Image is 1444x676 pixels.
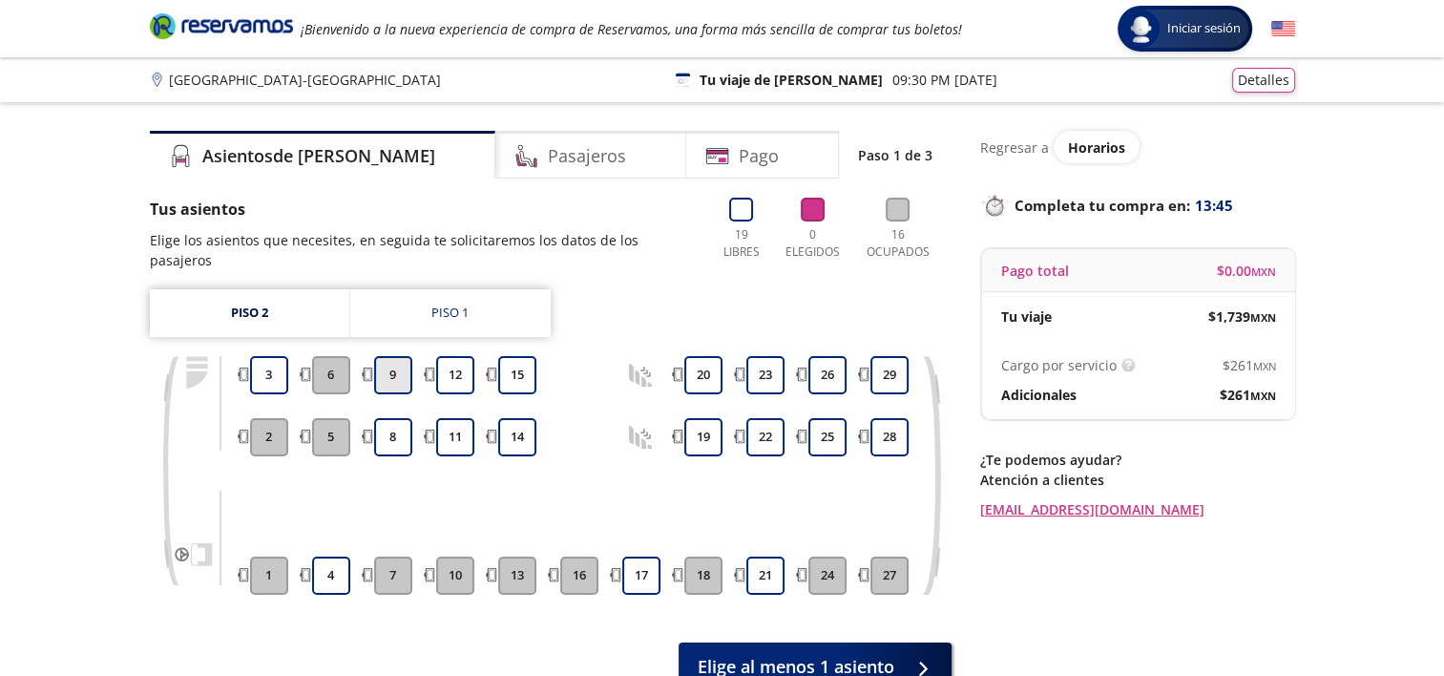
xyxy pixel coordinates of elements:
button: 8 [374,418,412,456]
p: 0 Elegidos [782,226,845,261]
i: Brand Logo [150,11,293,40]
p: Adicionales [1001,385,1077,405]
p: Paso 1 de 3 [858,145,932,165]
p: Elige los asientos que necesites, en seguida te solicitaremos los datos de los pasajeros [150,230,697,270]
button: 17 [622,557,660,595]
p: Tu viaje [1001,306,1052,327]
button: 1 [250,557,288,595]
button: 15 [498,356,536,394]
span: 13:45 [1195,195,1233,217]
a: Piso 1 [350,289,551,337]
span: $ 261 [1223,355,1276,375]
span: Horarios [1068,138,1125,157]
small: MXN [1250,389,1276,403]
button: 4 [312,557,350,595]
button: English [1271,17,1295,41]
p: Atención a clientes [980,470,1295,490]
a: Brand Logo [150,11,293,46]
span: $ 0.00 [1217,261,1276,281]
h4: Asientos de [PERSON_NAME] [202,143,435,169]
button: 7 [374,557,412,595]
button: 22 [746,418,785,456]
button: 24 [808,557,847,595]
h4: Pago [739,143,779,169]
button: 20 [684,356,722,394]
small: MXN [1253,359,1276,373]
button: 25 [808,418,847,456]
p: 16 Ocupados [859,226,937,261]
button: 12 [436,356,474,394]
button: 5 [312,418,350,456]
iframe: Messagebird Livechat Widget [1333,565,1425,657]
p: Pago total [1001,261,1069,281]
h4: Pasajeros [548,143,626,169]
p: Completa tu compra en : [980,192,1295,219]
button: 21 [746,557,785,595]
a: Piso 2 [150,289,349,337]
button: 16 [560,557,598,595]
button: 3 [250,356,288,394]
span: $ 261 [1220,385,1276,405]
p: Regresar a [980,137,1049,158]
div: Regresar a ver horarios [980,131,1295,163]
p: 19 Libres [716,226,767,261]
a: [EMAIL_ADDRESS][DOMAIN_NAME] [980,499,1295,519]
button: 11 [436,418,474,456]
p: [GEOGRAPHIC_DATA] - [GEOGRAPHIC_DATA] [169,70,441,90]
p: Tus asientos [150,198,697,221]
button: 13 [498,557,536,595]
button: 28 [870,418,909,456]
button: 19 [684,418,722,456]
button: 10 [436,557,474,595]
small: MXN [1251,264,1276,279]
div: Piso 1 [431,304,469,323]
p: Cargo por servicio [1001,355,1117,375]
button: 27 [870,557,909,595]
button: 23 [746,356,785,394]
button: 18 [684,557,722,595]
button: Detalles [1232,68,1295,93]
p: ¿Te podemos ayudar? [980,450,1295,470]
span: $ 1,739 [1208,306,1276,327]
button: 9 [374,356,412,394]
button: 14 [498,418,536,456]
button: 29 [870,356,909,394]
em: ¡Bienvenido a la nueva experiencia de compra de Reservamos, una forma más sencilla de comprar tus... [301,20,962,38]
small: MXN [1250,310,1276,325]
button: 6 [312,356,350,394]
p: Tu viaje de [PERSON_NAME] [700,70,883,90]
span: Iniciar sesión [1160,19,1248,38]
p: 09:30 PM [DATE] [892,70,997,90]
button: 2 [250,418,288,456]
button: 26 [808,356,847,394]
